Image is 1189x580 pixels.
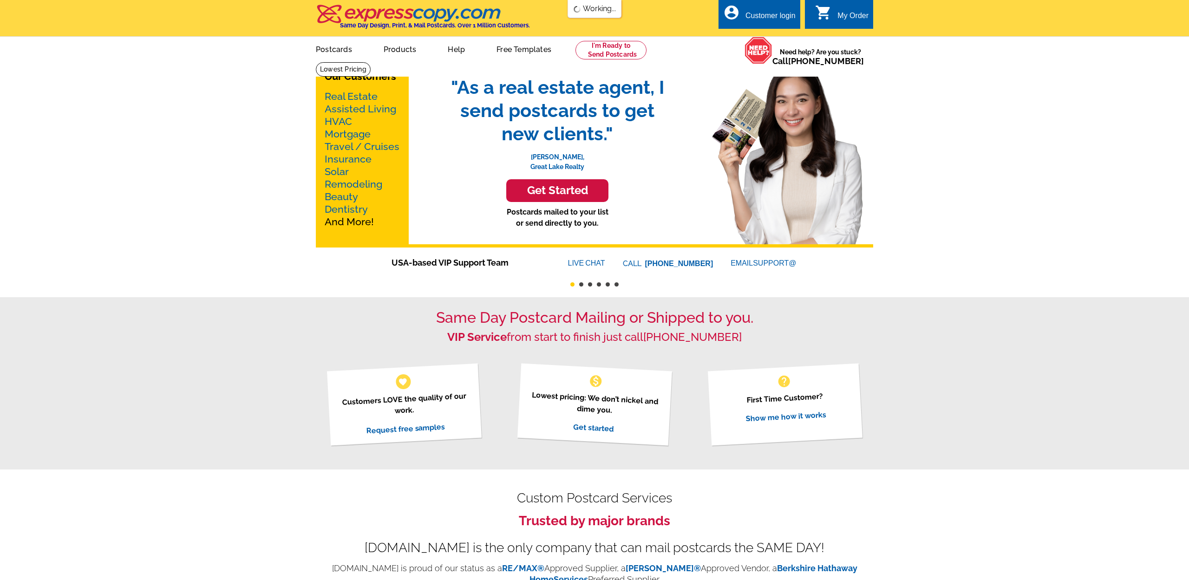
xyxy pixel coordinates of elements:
h2: from start to finish just call [316,331,873,344]
a: Request free samples [366,422,445,435]
button: 1 of 6 [570,282,575,287]
a: shopping_cart My Order [815,10,869,22]
p: Postcards mailed to your list or send directly to you. [441,207,673,229]
a: Remodeling [325,178,382,190]
a: [PERSON_NAME]® [626,563,701,573]
a: [PHONE_NUMBER] [645,260,713,267]
span: monetization_on [588,374,603,389]
font: LIVE [568,258,586,269]
span: Need help? Are you stuck? [772,47,869,66]
font: CALL [623,258,643,269]
font: SUPPORT@ [753,258,797,269]
a: Products [369,38,431,59]
a: Travel / Cruises [325,141,399,152]
button: 2 of 6 [579,282,583,287]
h1: Same Day Postcard Mailing or Shipped to you. [316,309,873,326]
h3: Trusted by major brands [316,513,873,529]
a: RE/MAX® [502,563,544,573]
h3: Get Started [518,184,597,197]
span: USA-based VIP Support Team [392,256,540,269]
p: [PERSON_NAME], Great Lake Realty [441,145,673,172]
a: Free Templates [482,38,566,59]
a: Get started [573,422,614,433]
button: 5 of 6 [606,282,610,287]
a: Assisted Living [325,103,396,115]
button: 4 of 6 [597,282,601,287]
a: Postcards [301,38,367,59]
div: [DOMAIN_NAME] is the only company that can mail postcards the SAME DAY! [316,542,873,554]
a: Show me how it works [745,410,826,423]
a: EMAILSUPPORT@ [731,259,797,267]
a: Dentistry [325,203,368,215]
span: favorite [398,377,408,386]
a: Get Started [441,179,673,202]
span: "As a real estate agent, I send postcards to get new clients." [441,76,673,145]
a: Solar [325,166,349,177]
a: LIVECHAT [568,259,605,267]
div: Customer login [745,12,796,25]
img: help [745,37,772,64]
a: Real Estate [325,91,378,102]
strong: VIP Service [447,330,507,344]
i: shopping_cart [815,4,832,21]
p: Customers LOVE the quality of our work. [338,390,470,419]
a: Mortgage [325,128,371,140]
a: [PHONE_NUMBER] [643,330,742,344]
span: help [777,374,791,389]
img: loading... [574,6,581,13]
p: Lowest pricing: We don’t nickel and dime you. [529,389,660,418]
p: First Time Customer? [719,389,850,407]
div: My Order [837,12,869,25]
button: 3 of 6 [588,282,592,287]
a: [PHONE_NUMBER] [788,56,864,66]
span: Call [772,56,864,66]
p: And More! [325,90,400,228]
i: account_circle [723,4,740,21]
a: Insurance [325,153,372,165]
h4: Same Day Design, Print, & Mail Postcards. Over 1 Million Customers. [340,22,530,29]
h2: Custom Postcard Services [316,493,873,504]
a: Beauty [325,191,358,202]
a: account_circle Customer login [723,10,796,22]
a: HVAC [325,116,352,127]
a: Help [433,38,480,59]
button: 6 of 6 [614,282,619,287]
a: Same Day Design, Print, & Mail Postcards. Over 1 Million Customers. [316,11,530,29]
